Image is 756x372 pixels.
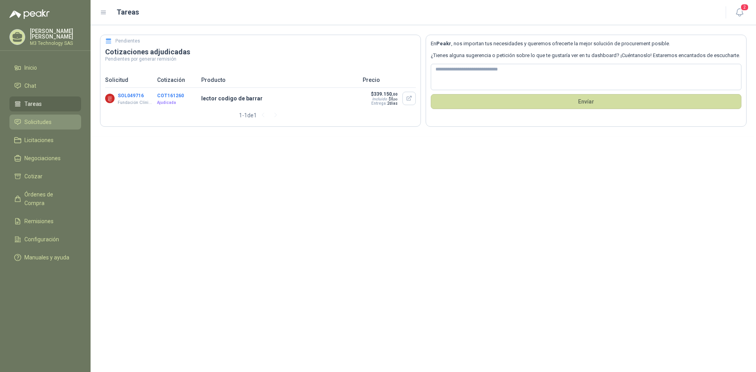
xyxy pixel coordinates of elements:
span: Cotizar [24,172,43,181]
h5: Pendientes [115,37,140,45]
p: En , nos importan tus necesidades y queremos ofrecerte la mejor solución de procurement posible. [431,40,741,48]
span: Remisiones [24,217,54,226]
img: Logo peakr [9,9,50,19]
button: COT161260 [157,93,184,98]
div: Incluido [372,97,387,101]
span: 2 [740,4,749,11]
p: $ [371,91,398,97]
a: Remisiones [9,214,81,229]
span: 0 [391,97,398,101]
p: M3 Technology SAS [30,41,81,46]
button: SOL049716 [118,93,144,98]
p: Precio [363,76,416,84]
p: Cotización [157,76,196,84]
span: $ [389,97,398,101]
span: Solicitudes [24,118,52,126]
p: Producto [201,76,358,84]
a: Chat [9,78,81,93]
a: Manuales y ayuda [9,250,81,265]
a: Licitaciones [9,133,81,148]
span: ,00 [392,92,398,96]
span: 2 días [387,101,398,105]
p: Fundación Clínica Shaio [118,100,154,106]
a: Configuración [9,232,81,247]
span: Inicio [24,63,37,72]
h1: Tareas [117,7,139,18]
a: Cotizar [9,169,81,184]
span: 339.150 [374,91,398,97]
p: lector codigo de barrar [201,94,358,103]
p: Pendientes por generar remisión [105,57,416,61]
img: Company Logo [105,94,115,103]
a: Negociaciones [9,151,81,166]
h3: Cotizaciones adjudicadas [105,47,416,57]
span: Tareas [24,100,42,108]
span: Licitaciones [24,136,54,144]
a: Inicio [9,60,81,75]
button: 2 [732,6,747,20]
span: ,00 [393,98,398,101]
a: Tareas [9,96,81,111]
span: Manuales y ayuda [24,253,69,262]
span: Negociaciones [24,154,61,163]
span: Configuración [24,235,59,244]
div: 1 - 1 de 1 [239,109,282,122]
p: Ajudicada [157,100,196,106]
b: Peakr [436,41,451,46]
span: Chat [24,81,36,90]
p: Entrega: [371,101,398,105]
p: ¿Tienes alguna sugerencia o petición sobre lo que te gustaría ver en tu dashboard? ¡Cuéntanoslo! ... [431,52,741,59]
button: Envíar [431,94,741,109]
p: [PERSON_NAME] [PERSON_NAME] [30,28,81,39]
span: Órdenes de Compra [24,190,74,207]
a: Órdenes de Compra [9,187,81,211]
a: Solicitudes [9,115,81,130]
p: Solicitud [105,76,152,84]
